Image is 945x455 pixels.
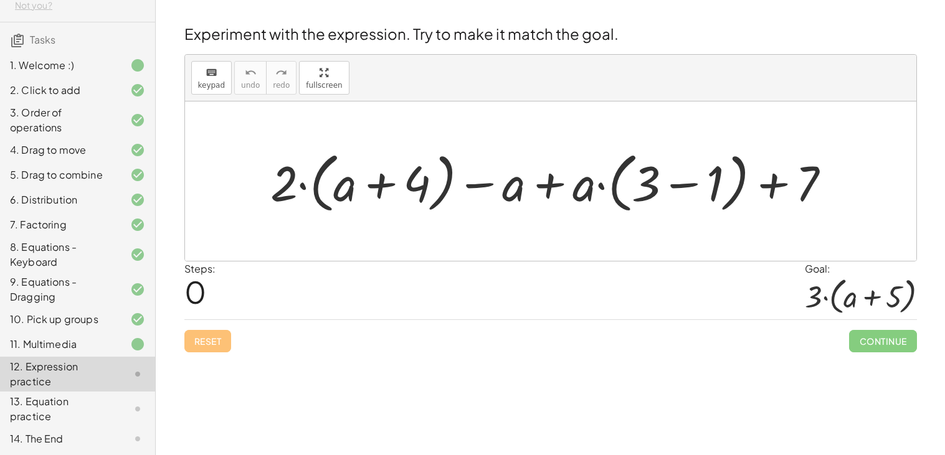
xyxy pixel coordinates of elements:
[184,24,619,43] span: Experiment with the expression. Try to make it match the goal.
[130,282,145,297] i: Task finished and correct.
[241,81,260,90] span: undo
[184,262,216,275] label: Steps:
[130,431,145,446] i: Task not started.
[10,312,110,327] div: 10. Pick up groups
[10,240,110,270] div: 8. Equations - Keyboard
[130,401,145,416] i: Task not started.
[10,394,110,424] div: 13. Equation practice
[273,81,290,90] span: redo
[275,65,287,80] i: redo
[805,261,916,276] div: Goal:
[130,192,145,207] i: Task finished and correct.
[10,431,110,446] div: 14. The End
[130,113,145,128] i: Task finished and correct.
[184,273,206,311] span: 0
[266,61,297,95] button: redoredo
[130,247,145,262] i: Task finished and correct.
[10,143,110,157] div: 4. Drag to move
[130,58,145,73] i: Task finished.
[198,81,226,90] span: keypad
[10,217,110,232] div: 7. Factoring
[10,192,110,207] div: 6. Distribution
[30,33,55,46] span: Tasks
[130,367,145,382] i: Task not started.
[206,65,217,80] i: keyboard
[10,274,110,304] div: 9. Equations - Dragging
[191,61,232,95] button: keyboardkeypad
[306,81,342,90] span: fullscreen
[130,337,145,352] i: Task finished.
[299,61,349,95] button: fullscreen
[130,83,145,98] i: Task finished and correct.
[130,217,145,232] i: Task finished and correct.
[130,167,145,182] i: Task finished and correct.
[10,58,110,73] div: 1. Welcome :)
[10,83,110,98] div: 2. Click to add
[10,167,110,182] div: 5. Drag to combine
[10,359,110,389] div: 12. Expression practice
[130,312,145,327] i: Task finished and correct.
[130,143,145,157] i: Task finished and correct.
[10,105,110,135] div: 3. Order of operations
[245,65,257,80] i: undo
[10,337,110,352] div: 11. Multimedia
[234,61,267,95] button: undoundo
